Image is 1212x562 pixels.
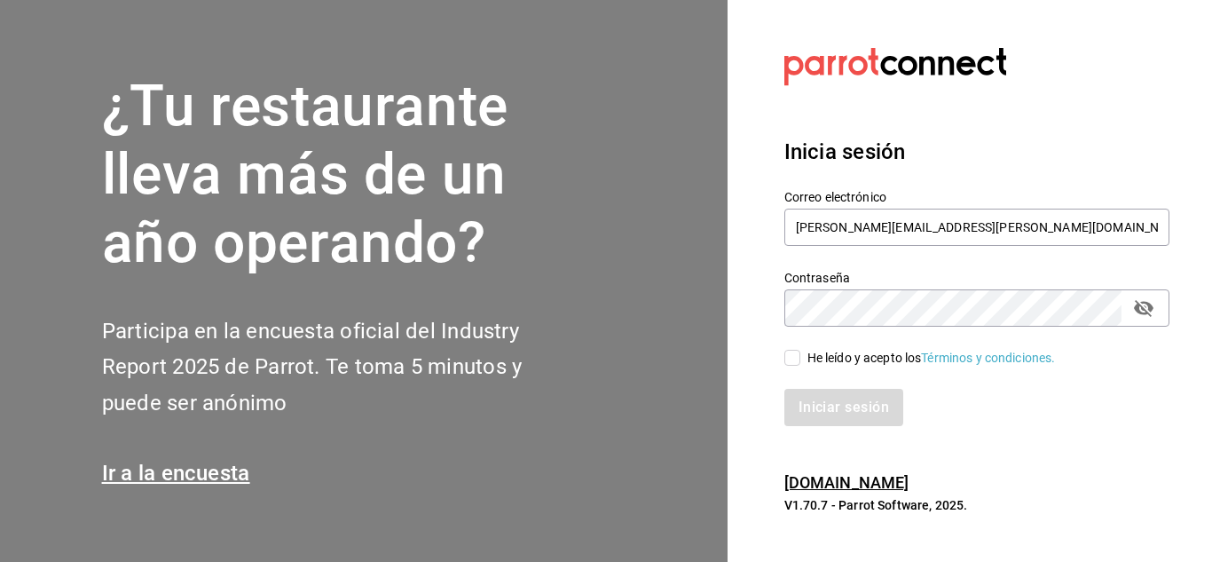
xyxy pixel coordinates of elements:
[784,473,909,492] a: [DOMAIN_NAME]
[1129,293,1159,323] button: passwordField
[784,191,1169,203] label: Correo electrónico
[807,349,1056,368] div: He leído y acepto los
[921,351,1055,365] a: Términos y condiciones.
[102,313,581,422] h2: Participa en la encuesta oficial del Industry Report 2025 de Parrot. Te toma 5 minutos y puede se...
[784,209,1169,246] input: Ingresa tu correo electrónico
[784,136,1169,168] h3: Inicia sesión
[784,496,1169,514] p: V1.70.7 - Parrot Software, 2025.
[102,73,581,277] h1: ¿Tu restaurante lleva más de un año operando?
[784,272,1169,284] label: Contraseña
[102,461,250,486] a: Ir a la encuesta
